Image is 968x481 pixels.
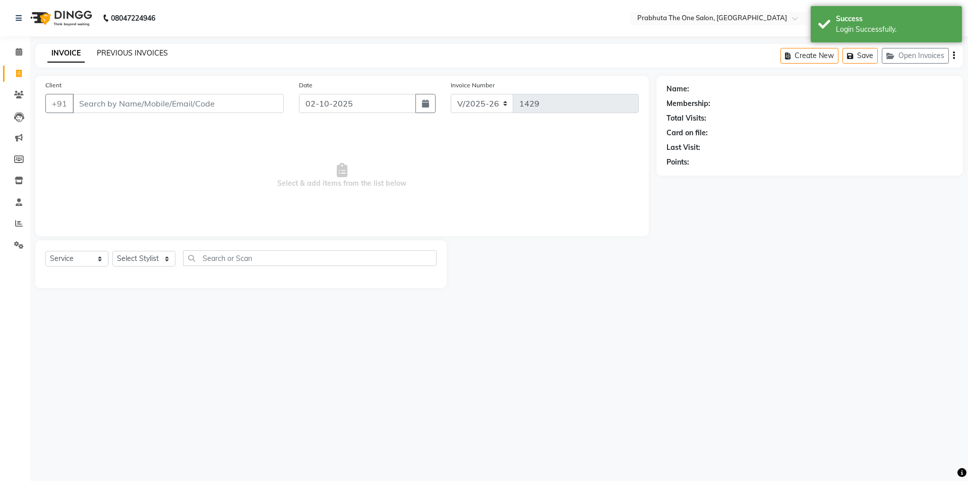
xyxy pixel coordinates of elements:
[97,48,168,58] a: PREVIOUS INVOICES
[667,142,700,153] div: Last Visit:
[667,128,708,138] div: Card on file:
[667,84,689,94] div: Name:
[836,24,954,35] div: Login Successfully.
[667,113,706,124] div: Total Visits:
[780,48,838,64] button: Create New
[667,98,710,109] div: Membership:
[451,81,495,90] label: Invoice Number
[26,4,95,32] img: logo
[45,125,639,226] span: Select & add items from the list below
[299,81,313,90] label: Date
[882,48,949,64] button: Open Invoices
[667,157,689,168] div: Points:
[111,4,155,32] b: 08047224946
[73,94,284,113] input: Search by Name/Mobile/Email/Code
[842,48,878,64] button: Save
[836,14,954,24] div: Success
[47,44,85,63] a: INVOICE
[45,94,74,113] button: +91
[45,81,62,90] label: Client
[183,250,437,266] input: Search or Scan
